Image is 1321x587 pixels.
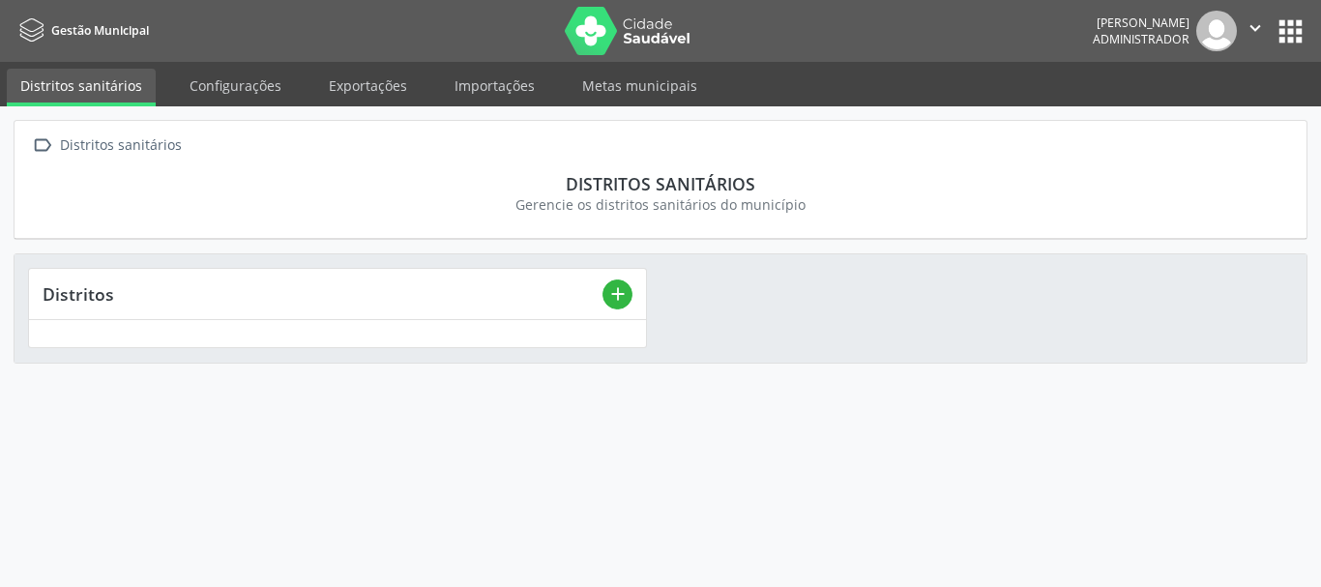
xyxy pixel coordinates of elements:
[42,173,1279,194] div: Distritos sanitários
[1093,31,1189,47] span: Administrador
[607,283,629,305] i: add
[1274,15,1307,48] button: apps
[315,69,421,103] a: Exportações
[7,69,156,106] a: Distritos sanitários
[28,132,56,160] i: 
[1196,11,1237,51] img: img
[176,69,295,103] a: Configurações
[56,132,185,160] div: Distritos sanitários
[602,279,632,309] button: add
[569,69,711,103] a: Metas municipais
[42,194,1279,215] div: Gerencie os distritos sanitários do município
[43,283,602,305] div: Distritos
[1245,17,1266,39] i: 
[14,15,149,46] a: Gestão Municipal
[441,69,548,103] a: Importações
[1093,15,1189,31] div: [PERSON_NAME]
[1237,11,1274,51] button: 
[28,132,185,160] a:  Distritos sanitários
[51,22,149,39] span: Gestão Municipal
